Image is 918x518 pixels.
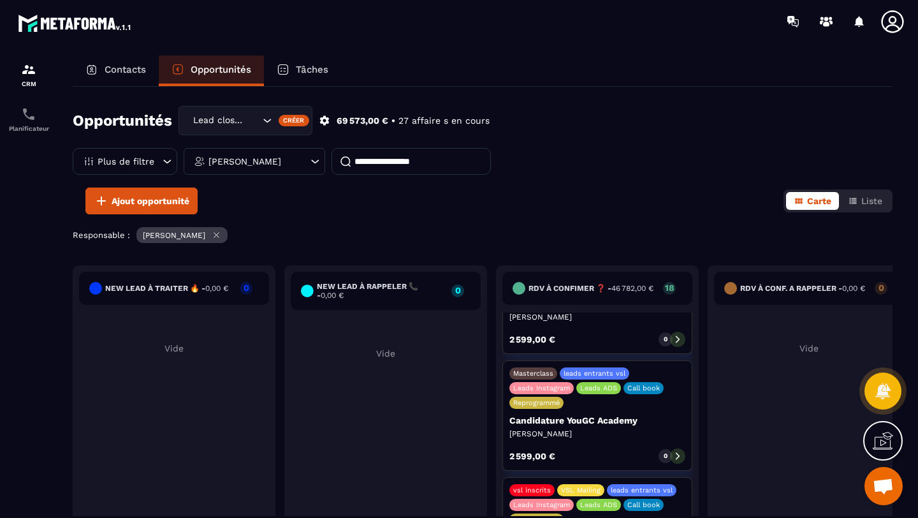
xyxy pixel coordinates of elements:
p: 0 [875,283,887,292]
p: [PERSON_NAME] [143,231,205,240]
p: vsl inscrits [513,486,551,494]
a: Opportunités [159,56,264,86]
p: Vide [79,343,269,353]
input: Search for option [247,114,259,128]
p: 0 [664,452,667,461]
span: Liste [861,196,882,206]
p: [PERSON_NAME] [509,429,685,439]
a: schedulerschedulerPlanificateur [3,97,54,142]
a: formationformationCRM [3,52,54,97]
a: Tâches [264,56,341,86]
p: 0 [240,283,252,292]
button: Liste [840,192,890,210]
p: leads entrants vsl [611,486,673,494]
p: • [391,115,395,127]
p: Vide [714,343,904,353]
div: Créer [279,115,310,126]
p: 69 573,00 € [337,115,388,127]
span: Carte [807,196,831,206]
span: Lead closing [190,114,247,128]
h2: Opportunités [73,108,172,133]
button: Carte [786,192,839,210]
p: Call book [627,384,660,392]
p: Contacts [105,64,146,75]
button: Ajout opportunité [85,188,198,214]
div: Search for option [178,106,312,135]
a: Contacts [73,56,159,86]
p: Candidature YouGC Academy [509,415,685,426]
p: 18 [663,283,676,292]
span: 0,00 € [842,284,865,293]
span: Ajout opportunité [112,195,189,207]
h6: RDV à conf. A RAPPELER - [740,284,865,293]
p: 0 [664,335,667,344]
img: formation [21,62,36,77]
p: [PERSON_NAME] [509,312,685,322]
h6: RDV à confimer ❓ - [528,284,653,293]
p: leads entrants vsl [564,369,625,378]
p: CRM [3,80,54,87]
p: Planificateur [3,125,54,132]
div: Ouvrir le chat [864,467,903,505]
p: Responsable : [73,230,130,240]
p: Leads Instagram [513,384,570,392]
span: 0,00 € [205,284,228,293]
span: 46 782,00 € [611,284,653,293]
p: Plus de filtre [98,157,154,166]
p: 2 599,00 € [509,335,555,344]
p: 2 599,00 € [509,452,555,461]
span: 0,00 € [321,291,344,300]
p: [PERSON_NAME] [208,157,281,166]
p: 0 [451,286,464,295]
p: Masterclass [513,369,553,378]
h6: New lead à RAPPELER 📞 - [317,282,445,300]
p: Leads Instagram [513,501,570,509]
p: Leads ADS [580,501,617,509]
p: 27 affaire s en cours [398,115,490,127]
p: Reprogrammé [513,399,560,407]
p: Call book [627,501,660,509]
p: Vide [291,348,481,359]
p: Leads ADS [580,384,617,392]
img: scheduler [21,107,36,122]
h6: New lead à traiter 🔥 - [105,284,228,293]
img: logo [18,11,133,34]
p: Tâches [296,64,328,75]
p: VSL Mailing [561,486,601,494]
p: Opportunités [191,64,251,75]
